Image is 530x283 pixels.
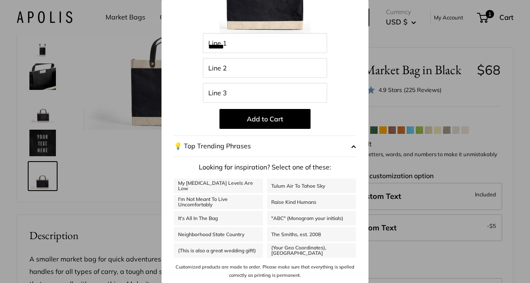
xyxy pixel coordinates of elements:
p: Customized products are made to order. Please make sure that everything is spelled correctly as p... [174,263,356,280]
a: Tulum Air To Tahoe Sky [267,179,356,193]
button: Add to Cart [219,109,311,129]
a: I'm Not Meant To Live Uncomfortably [174,195,263,209]
a: The Smiths, est. 2008 [267,227,356,242]
a: (This is also a great wedding gift!) [174,243,263,258]
a: Neighborhood State Country [174,227,263,242]
a: My [MEDICAL_DATA] Levels Are Low [174,179,263,193]
a: (Your Geo Coordinates), [GEOGRAPHIC_DATA] [267,243,356,258]
p: Looking for inspiration? Select one of these: [174,161,356,174]
a: Raise Kind Humans [267,195,356,209]
a: It's All In The Bag [174,211,263,225]
iframe: Sign Up via Text for Offers [7,252,89,276]
button: 💡 Top Trending Phrases [174,135,356,157]
a: "ABC" (Monogram your initials) [267,211,356,225]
